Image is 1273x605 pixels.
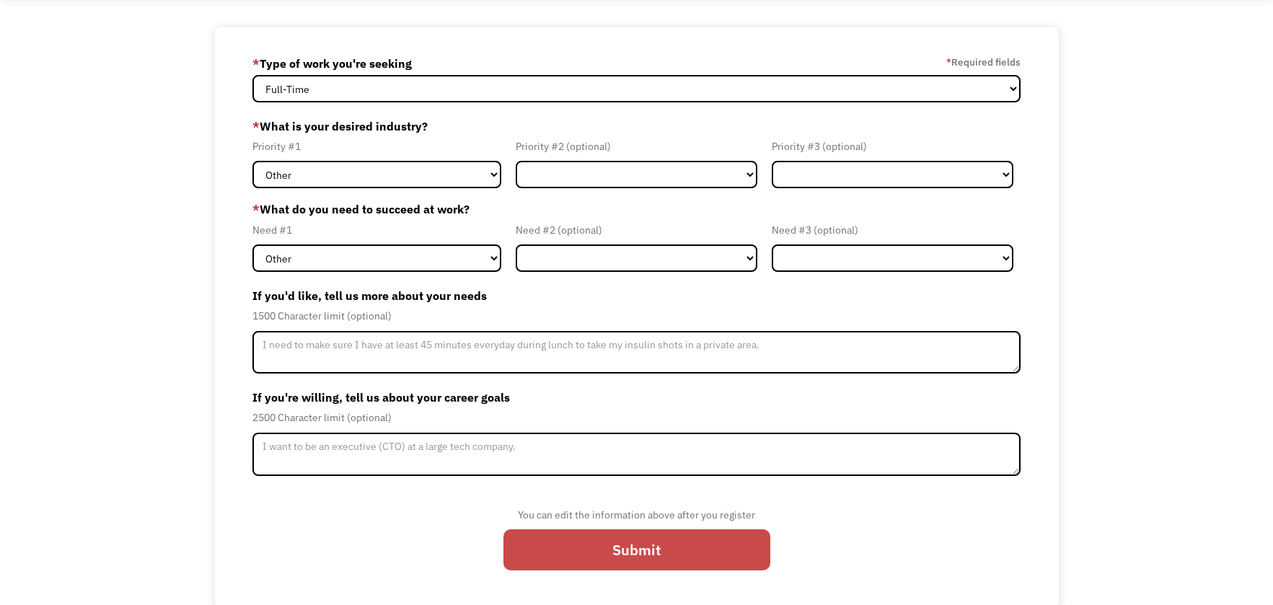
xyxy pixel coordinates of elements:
[503,529,770,571] input: Submit
[252,386,1020,409] label: If you're willing, tell us about your career goals
[503,506,770,524] div: You can edit the information above after you register
[772,221,1013,239] div: Need #3 (optional)
[252,307,1020,324] div: 1500 Character limit (optional)
[252,52,1020,583] form: Member-Update-Form-Step2
[516,221,757,239] div: Need #2 (optional)
[252,200,1020,218] label: What do you need to succeed at work?
[252,221,501,239] div: Need #1
[946,53,1021,71] label: Required fields
[516,138,757,155] div: Priority #2 (optional)
[252,284,1020,307] label: If you'd like, tell us more about your needs
[772,138,1013,155] div: Priority #3 (optional)
[252,115,1020,138] label: What is your desired industry?
[252,52,412,75] label: Type of work you're seeking
[252,138,501,155] div: Priority #1
[252,409,1020,426] div: 2500 Character limit (optional)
